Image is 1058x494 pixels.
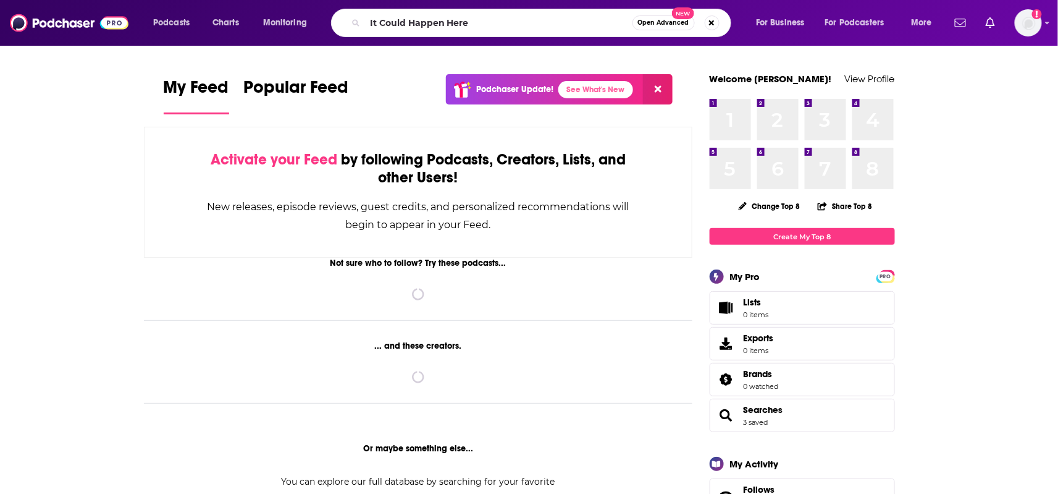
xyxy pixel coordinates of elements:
span: Lists [714,299,739,317]
span: 0 items [744,310,769,319]
a: Popular Feed [244,77,349,114]
div: by following Podcasts, Creators, Lists, and other Users! [206,151,631,187]
a: Show notifications dropdown [981,12,1000,33]
a: Brands [714,371,739,388]
div: Or maybe something else... [144,443,693,454]
a: Searches [714,407,739,424]
a: Charts [204,13,246,33]
span: Lists [744,297,762,308]
span: Activate your Feed [211,150,337,169]
a: Create My Top 8 [710,228,895,245]
button: Share Top 8 [817,194,873,218]
span: More [911,14,932,32]
a: 3 saved [744,418,768,427]
img: User Profile [1015,9,1042,36]
input: Search podcasts, credits, & more... [365,13,632,33]
div: Search podcasts, credits, & more... [343,9,743,37]
button: Show profile menu [1015,9,1042,36]
button: open menu [254,13,323,33]
a: Lists [710,291,895,325]
span: Brands [744,368,773,380]
span: Exports [714,335,739,352]
a: View Profile [845,73,895,85]
span: Exports [744,333,774,344]
a: Searches [744,404,783,415]
span: For Business [756,14,805,32]
span: New [672,7,694,19]
span: Popular Feed [244,77,349,105]
a: Show notifications dropdown [950,12,971,33]
span: For Podcasters [825,14,884,32]
span: Brands [710,363,895,396]
span: Searches [710,399,895,432]
a: PRO [878,271,893,281]
p: Podchaser Update! [476,84,553,95]
span: Open Advanced [638,20,689,26]
a: Brands [744,368,779,380]
button: Open AdvancedNew [632,15,695,30]
span: PRO [878,272,893,281]
span: Podcasts [153,14,190,32]
a: Welcome [PERSON_NAME]! [710,73,832,85]
button: open menu [817,13,902,33]
button: open menu [902,13,947,33]
div: Not sure who to follow? Try these podcasts... [144,258,693,268]
div: ... and these creators. [144,341,693,351]
div: My Pro [730,271,760,283]
div: My Activity [730,458,779,470]
span: Lists [744,297,769,308]
span: 0 items [744,346,774,355]
a: My Feed [164,77,229,114]
span: My Feed [164,77,229,105]
span: Monitoring [263,14,307,32]
button: open menu [145,13,206,33]
div: New releases, episode reviews, guest credits, and personalized recommendations will begin to appe... [206,198,631,234]
a: See What's New [558,81,633,98]
a: Exports [710,327,895,360]
img: Podchaser - Follow, Share and Rate Podcasts [10,11,128,35]
span: Charts [212,14,239,32]
span: Logged in as sashagoldin [1015,9,1042,36]
a: 0 watched [744,382,779,391]
button: Change Top 8 [731,198,808,214]
svg: Add a profile image [1032,9,1042,19]
button: open menu [747,13,820,33]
